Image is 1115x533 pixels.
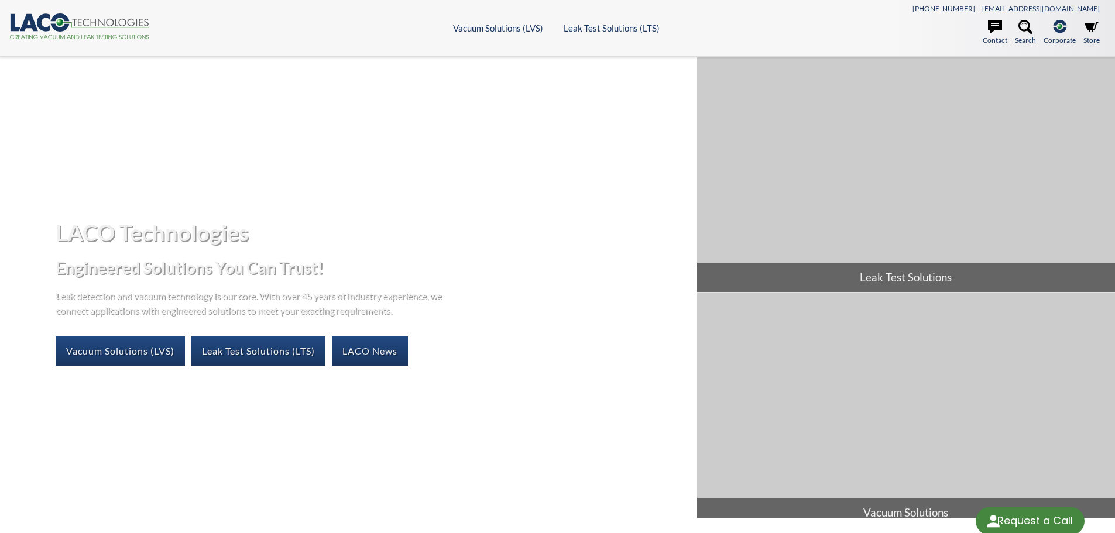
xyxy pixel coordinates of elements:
span: Corporate [1044,35,1076,46]
a: Vacuum Solutions (LVS) [56,336,185,366]
a: Store [1083,20,1100,46]
h2: Engineered Solutions You Can Trust! [56,257,687,278]
span: Vacuum Solutions [697,498,1115,527]
a: Search [1015,20,1036,46]
h1: LACO Technologies [56,218,687,247]
span: Leak Test Solutions [697,263,1115,292]
a: [EMAIL_ADDRESS][DOMAIN_NAME] [982,4,1100,13]
img: round button [984,512,1003,531]
a: LACO News [332,336,408,366]
p: Leak detection and vacuum technology is our core. With over 45 years of industry experience, we c... [56,288,448,318]
a: Leak Test Solutions (LTS) [564,23,660,33]
a: Leak Test Solutions (LTS) [191,336,325,366]
a: Leak Test Solutions [697,57,1115,292]
a: Contact [983,20,1007,46]
a: Vacuum Solutions (LVS) [453,23,543,33]
a: Vacuum Solutions [697,293,1115,527]
a: [PHONE_NUMBER] [912,4,975,13]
